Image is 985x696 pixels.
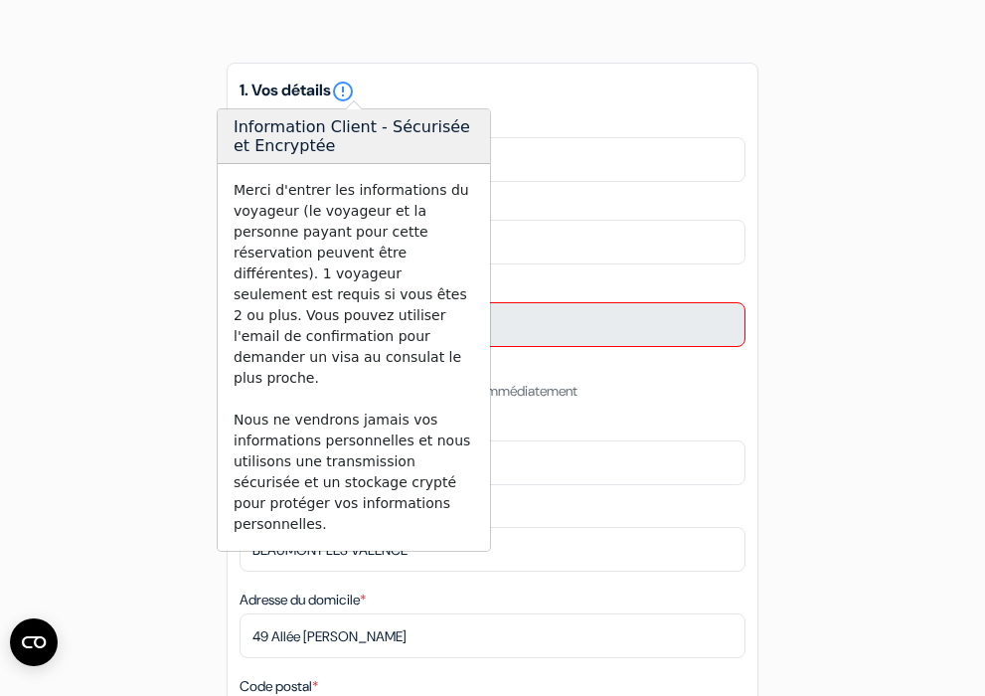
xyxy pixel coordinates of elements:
[10,618,58,666] button: Ouvrir le widget CMP
[331,80,355,103] i: error_outline
[331,80,355,100] a: error_outline
[240,302,745,347] input: Entrer adresse e-mail
[218,164,490,551] div: Merci d'entrer les informations du voyageur (le voyageur et la personne payant pour cette réserva...
[240,137,745,182] input: Entrez votre prénom
[240,220,745,264] input: Entrer le nom de famille
[240,590,366,610] label: Adresse du domicile
[218,109,490,164] h3: Information Client - Sécurisée et Encryptée
[238,353,745,373] li: Champ obligatoire
[240,80,745,103] h5: 1. Vos détails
